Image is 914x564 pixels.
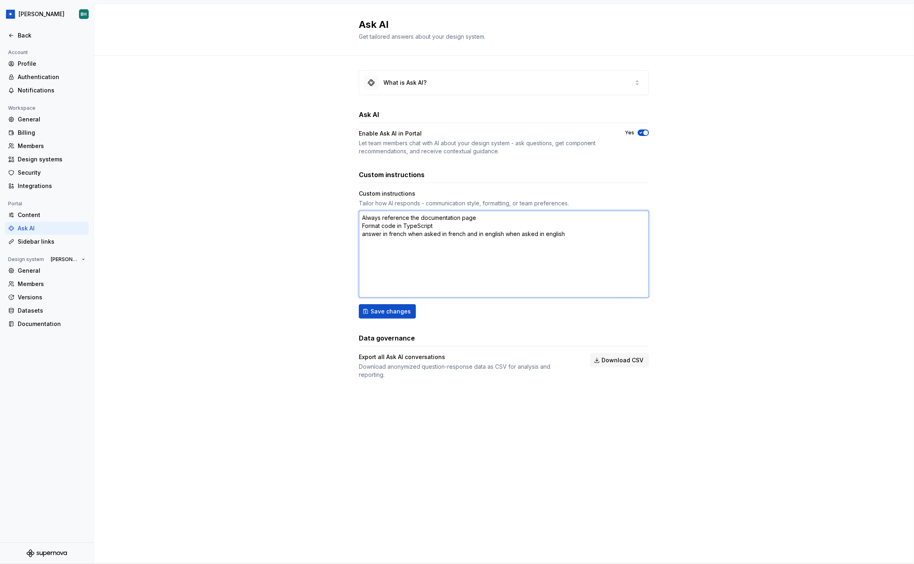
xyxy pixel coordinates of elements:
div: BH [81,11,87,17]
div: Back [18,31,85,40]
h3: Data governance [359,333,415,343]
a: Authentication [5,71,89,84]
a: Security [5,166,89,179]
a: Members [5,278,89,290]
div: Billing [18,129,85,137]
a: Back [5,29,89,42]
a: Notifications [5,84,89,97]
div: General [18,267,85,275]
button: [PERSON_NAME]BH [2,5,92,23]
div: Sidebar links [18,238,85,246]
span: [PERSON_NAME] [51,256,79,263]
div: Account [5,48,31,57]
div: Security [18,169,85,177]
div: Export all Ask AI conversations [359,353,576,361]
div: General [18,115,85,123]
div: Datasets [18,307,85,315]
div: Let team members chat with AI about your design system - ask questions, get component recommendat... [359,139,611,155]
a: Ask AI [5,222,89,235]
div: Content [18,211,85,219]
a: Versions [5,291,89,304]
div: Enable Ask AI in Portal [359,130,611,138]
a: General [5,264,89,277]
h3: Ask AI [359,110,379,119]
button: Save changes [359,304,416,319]
div: Integrations [18,182,85,190]
div: Versions [18,293,85,301]
span: Save changes [371,307,411,315]
a: Content [5,209,89,221]
h2: Ask AI [359,18,639,31]
h3: Custom instructions [359,170,425,180]
div: Documentation [18,320,85,328]
label: Yes [625,130,635,136]
a: Design systems [5,153,89,166]
span: Get tailored answers about your design system. [359,33,485,40]
div: Workspace [5,103,39,113]
div: Profile [18,60,85,68]
a: Members [5,140,89,152]
a: Datasets [5,304,89,317]
div: Design system [5,255,47,264]
div: Download anonymized question-response data as CSV for analysis and reporting. [359,363,576,379]
span: Download CSV [602,356,644,364]
a: Sidebar links [5,235,89,248]
div: [PERSON_NAME] [19,10,65,18]
a: Integrations [5,180,89,192]
div: Custom instructions [359,190,649,198]
img: 049812b6-2877-400d-9dc9-987621144c16.png [6,9,15,19]
button: Download CSV [590,353,649,368]
div: Notifications [18,86,85,94]
a: Billing [5,126,89,139]
div: Portal [5,199,25,209]
div: Members [18,280,85,288]
div: Ask AI [18,224,85,232]
div: Authentication [18,73,85,81]
a: Documentation [5,318,89,330]
a: General [5,113,89,126]
textarea: Always reference the documentation page Format code in TypeScript answer in french when asked in ... [359,211,649,298]
div: What is Ask AI? [383,79,427,87]
div: Tailor how AI responds - communication style, formatting, or team preferences. [359,199,649,207]
svg: Supernova Logo [27,549,67,558]
a: Profile [5,57,89,70]
div: Members [18,142,85,150]
div: Design systems [18,155,85,163]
